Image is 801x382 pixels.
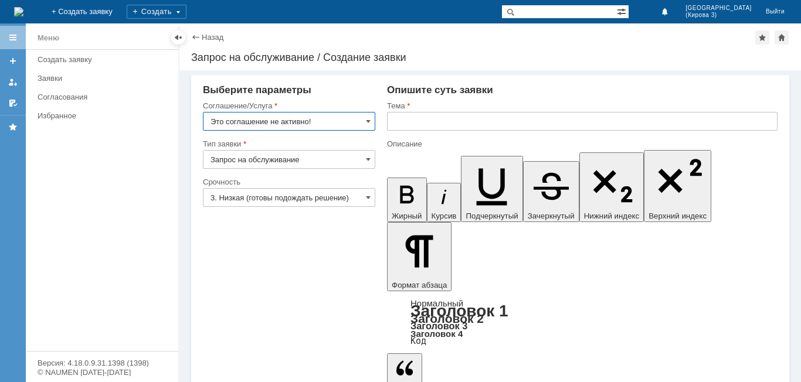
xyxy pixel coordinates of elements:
[171,30,185,45] div: Скрыть меню
[392,281,447,289] span: Формат абзаца
[387,178,427,222] button: Жирный
[685,5,752,12] span: [GEOGRAPHIC_DATA]
[14,7,23,16] img: logo
[387,299,778,345] div: Формат абзаца
[387,140,775,148] div: Описание
[4,94,22,112] a: Мои согласования
[410,302,508,320] a: Заголовок 1
[387,222,452,291] button: Формат абзаца
[410,336,426,346] a: Код
[38,93,171,101] div: Согласования
[38,369,167,376] div: © NAUMEN [DATE]-[DATE]
[38,55,171,64] div: Создать заявку
[203,140,373,148] div: Тип заявки
[203,84,311,95] span: Выберите параметры
[410,320,467,331] a: Заголовок 3
[33,50,176,69] a: Создать заявку
[33,69,176,87] a: Заявки
[528,212,575,220] span: Зачеркнутый
[14,7,23,16] a: Перейти на домашнюю страницу
[685,12,752,19] span: (Кирова 3)
[203,102,373,110] div: Соглашение/Услуга
[38,111,158,120] div: Избранное
[755,30,769,45] div: Добавить в избранное
[4,52,22,70] a: Создать заявку
[387,102,775,110] div: Тема
[410,298,463,308] a: Нормальный
[33,88,176,106] a: Согласования
[392,212,422,220] span: Жирный
[410,329,463,339] a: Заголовок 4
[410,312,484,325] a: Заголовок 2
[775,30,789,45] div: Сделать домашней страницей
[649,212,707,220] span: Верхний индекс
[427,183,461,222] button: Курсив
[38,31,59,45] div: Меню
[579,152,644,222] button: Нижний индекс
[203,178,373,186] div: Срочность
[432,212,457,220] span: Курсив
[38,74,171,83] div: Заявки
[466,212,518,220] span: Подчеркнутый
[191,52,789,63] div: Запрос на обслуживание / Создание заявки
[202,33,223,42] a: Назад
[387,84,493,95] span: Опишите суть заявки
[617,5,629,16] span: Расширенный поиск
[38,359,167,367] div: Версия: 4.18.0.9.31.1398 (1398)
[584,212,640,220] span: Нижний индекс
[523,161,579,222] button: Зачеркнутый
[127,5,186,19] div: Создать
[4,73,22,91] a: Мои заявки
[461,156,522,222] button: Подчеркнутый
[644,150,711,222] button: Верхний индекс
